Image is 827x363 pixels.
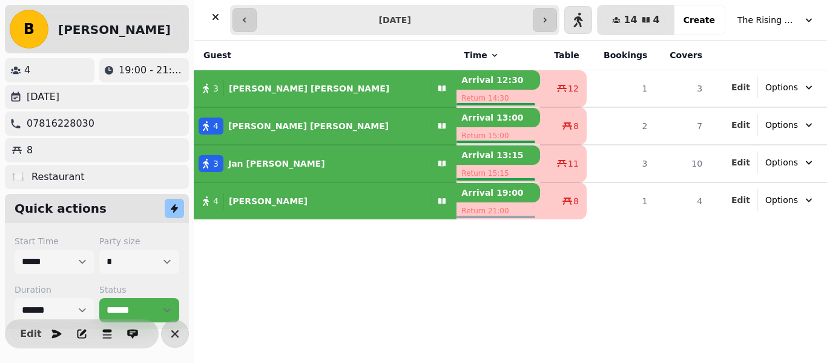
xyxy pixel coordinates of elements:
[758,76,822,98] button: Options
[19,322,43,346] button: Edit
[654,182,710,219] td: 4
[15,200,107,217] h2: Quick actions
[456,108,540,127] p: Arrival 13:00
[456,202,540,219] p: Return 21:00
[24,22,35,36] span: B
[456,165,540,182] p: Return 15:15
[758,114,822,136] button: Options
[24,329,38,339] span: Edit
[99,235,179,247] label: Party size
[765,156,798,168] span: Options
[213,120,219,132] span: 4
[228,120,389,132] p: [PERSON_NAME] [PERSON_NAME]
[229,82,389,95] p: [PERSON_NAME] [PERSON_NAME]
[456,127,540,144] p: Return 15:00
[213,82,219,95] span: 3
[568,158,579,170] span: 11
[731,81,750,93] button: Edit
[731,194,750,206] button: Edit
[456,90,540,107] p: Return 14:30
[15,284,94,296] label: Duration
[12,170,24,184] p: 🍽️
[228,158,325,170] p: Jan [PERSON_NAME]
[573,195,579,207] span: 8
[464,49,499,61] button: Time
[731,196,750,204] span: Edit
[765,119,798,131] span: Options
[15,235,94,247] label: Start Time
[730,9,822,31] button: The Rising Sun
[24,63,30,78] p: 4
[213,158,219,170] span: 3
[568,82,579,95] span: 12
[194,112,456,141] button: 4[PERSON_NAME] [PERSON_NAME]
[731,158,750,167] span: Edit
[654,70,710,108] td: 3
[731,156,750,168] button: Edit
[731,119,750,131] button: Edit
[598,5,674,35] button: 144
[624,15,637,25] span: 14
[684,16,715,24] span: Create
[27,143,33,158] p: 8
[653,15,660,25] span: 4
[58,21,171,38] h2: [PERSON_NAME]
[464,49,487,61] span: Time
[587,107,654,145] td: 2
[587,41,654,70] th: Bookings
[27,116,94,131] p: 07816228030
[758,189,822,211] button: Options
[99,284,179,296] label: Status
[573,120,579,132] span: 8
[194,149,456,178] button: 3Jan [PERSON_NAME]
[654,145,710,182] td: 10
[456,70,540,90] p: Arrival 12:30
[456,183,540,202] p: Arrival 19:00
[119,63,184,78] p: 19:00 - 21:00
[229,195,308,207] p: [PERSON_NAME]
[27,90,59,104] p: [DATE]
[765,81,798,93] span: Options
[674,5,725,35] button: Create
[456,145,540,165] p: Arrival 13:15
[654,107,710,145] td: 7
[731,121,750,129] span: Edit
[654,41,710,70] th: Covers
[765,194,798,206] span: Options
[31,170,85,184] p: Restaurant
[587,145,654,182] td: 3
[731,83,750,92] span: Edit
[587,70,654,108] td: 1
[540,41,586,70] th: Table
[758,152,822,173] button: Options
[737,14,798,26] span: The Rising Sun
[194,187,456,216] button: 4[PERSON_NAME]
[194,41,456,70] th: Guest
[194,74,456,103] button: 3[PERSON_NAME] [PERSON_NAME]
[587,182,654,219] td: 1
[213,195,219,207] span: 4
